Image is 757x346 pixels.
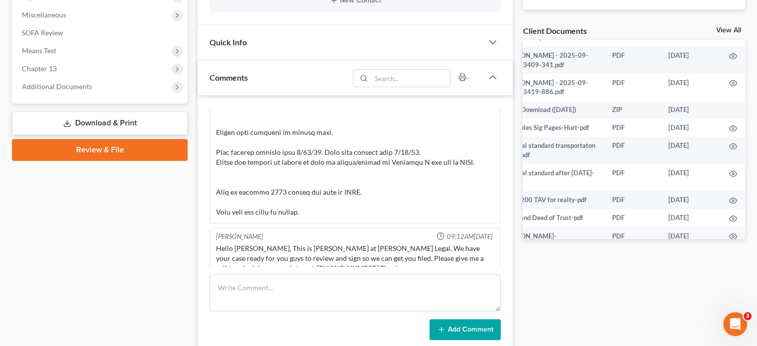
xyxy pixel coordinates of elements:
[210,37,247,47] span: Quick Info
[660,74,721,101] td: [DATE]
[660,227,721,254] td: [DATE]
[495,46,604,74] td: [PERSON_NAME] - 2025-09-04T113409-341.pdf
[446,232,492,241] span: 09:12AM[DATE]
[12,139,188,161] a: Review & File
[660,137,721,164] td: [DATE]
[604,46,660,74] td: PDF
[495,101,604,119] td: Batch Download ([DATE])
[660,119,721,137] td: [DATE]
[12,112,188,135] a: Download & Print
[216,232,263,241] div: [PERSON_NAME]
[660,164,721,191] td: [DATE]
[660,209,721,227] td: [DATE]
[495,119,604,137] td: Schedules Sig Pages-Hurt-pdf
[604,137,660,164] td: PDF
[604,191,660,209] td: PDF
[22,82,92,91] span: Additional Documents
[22,64,57,73] span: Chapter 13
[210,73,248,82] span: Comments
[660,191,721,209] td: [DATE]
[495,227,604,254] td: [PERSON_NAME]-pdf_11351396-pdf
[22,28,63,37] span: SOFA Review
[604,101,660,119] td: ZIP
[523,25,586,36] div: Client Documents
[660,46,721,74] td: [DATE]
[495,74,604,101] td: [PERSON_NAME] - 2025-09-04T113419-886.pdf
[495,164,604,191] td: national standard after [DATE]-pdf
[22,46,56,55] span: Means Test
[216,243,494,273] div: Hello [PERSON_NAME], This is [PERSON_NAME] at [PERSON_NAME] Legal. We have your case ready for yo...
[371,70,450,87] input: Search...
[430,319,501,340] button: Add Comment
[604,227,660,254] td: PDF
[22,10,66,19] span: Miscellaneous
[660,101,721,119] td: [DATE]
[495,191,604,209] td: $118,200 TAV for realty-pdf
[495,137,604,164] td: national standard transportaton costs-pdf
[495,209,604,227] td: Deed and Deed of Trust-pdf
[723,312,747,336] iframe: Intercom live chat
[604,119,660,137] td: PDF
[744,312,752,320] span: 3
[14,24,188,42] a: SOFA Review
[604,209,660,227] td: PDF
[604,74,660,101] td: PDF
[716,27,741,34] a: View All
[604,164,660,191] td: PDF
